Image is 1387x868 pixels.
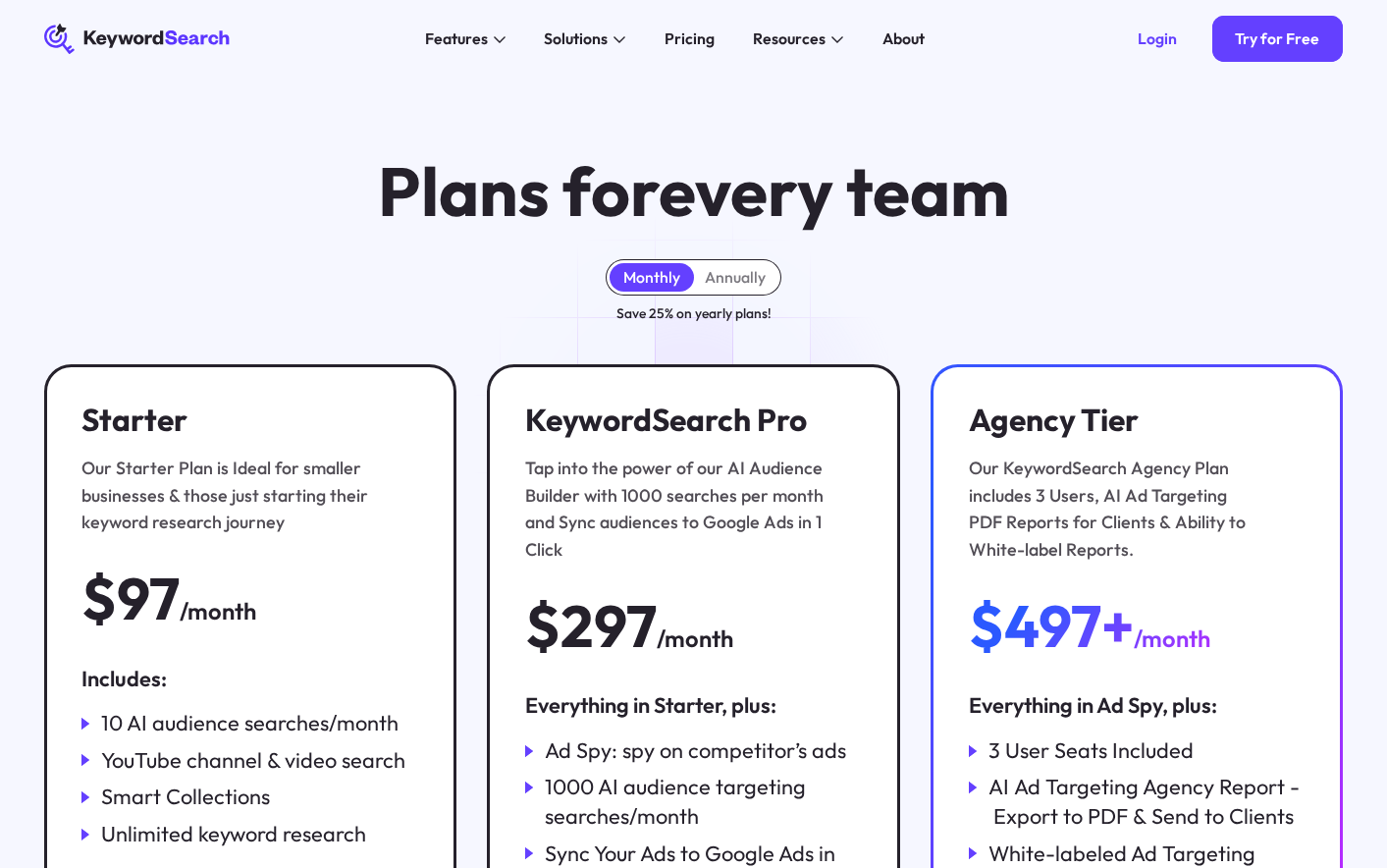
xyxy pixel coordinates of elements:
h3: Agency Tier [969,402,1296,439]
div: /month [180,593,256,629]
div: Monthly [623,268,680,288]
a: About [871,24,936,55]
div: Our KeywordSearch Agency Plan includes 3 Users, AI Ad Targeting PDF Reports for Clients & Ability... [969,455,1296,564]
div: Save 25% on yearly plans! [616,303,772,325]
div: $497+ [969,595,1134,657]
a: Login [1114,16,1200,63]
div: 3 User Seats Included [988,736,1194,766]
div: AI Ad Targeting Agency Report - Export to PDF & Send to Clients [988,773,1306,831]
div: YouTube channel & video search [101,746,405,776]
div: /month [1134,621,1210,657]
div: 1000 AI audience targeting searches/month [545,773,862,831]
div: Unlimited keyword research [101,820,366,849]
div: Login [1138,29,1177,49]
a: Pricing [653,24,726,55]
div: $297 [525,595,657,657]
div: Resources [753,27,826,51]
div: Everything in Starter, plus: [525,691,862,721]
div: Annually [705,268,766,288]
div: 10 AI audience searches/month [101,709,399,738]
div: Pricing [665,27,715,51]
div: Everything in Ad Spy, plus: [969,691,1306,721]
div: $97 [81,568,180,629]
h3: Starter [81,402,408,439]
div: Try for Free [1235,29,1319,49]
div: /month [657,621,733,657]
span: every team [659,148,1010,234]
div: Tap into the power of our AI Audience Builder with 1000 searches per month and Sync audiences to ... [525,455,852,564]
div: Smart Collections [101,783,270,812]
div: Includes: [81,665,418,694]
div: Our Starter Plan is Ideal for smaller businesses & those just starting their keyword research jou... [81,455,408,536]
h3: KeywordSearch Pro [525,402,852,439]
h1: Plans for [378,155,1010,228]
div: About [882,27,925,51]
div: Ad Spy: spy on competitor’s ads [545,736,846,766]
div: Features [425,27,488,51]
div: Solutions [544,27,608,51]
a: Try for Free [1212,16,1344,63]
